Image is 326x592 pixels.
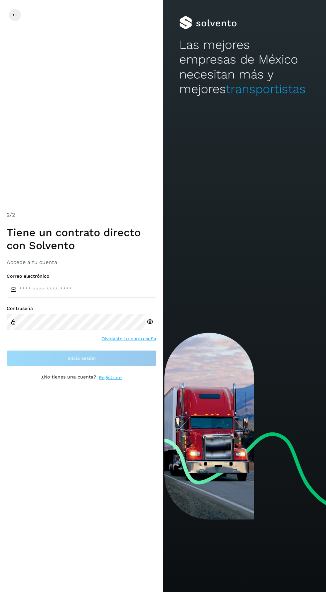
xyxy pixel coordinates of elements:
[7,226,156,252] h1: Tiene un contrato directo con Solvento
[101,335,156,342] a: Olvidaste tu contraseña
[7,211,156,219] div: /2
[7,212,10,218] span: 2
[7,273,156,279] label: Correo electrónico
[226,82,306,96] span: transportistas
[7,259,156,265] h3: Accede a tu cuenta
[179,38,310,97] h2: Las mejores empresas de México necesitan más y mejores
[7,306,156,311] label: Contraseña
[68,356,96,361] span: Inicia sesión
[7,350,156,366] button: Inicia sesión
[99,374,122,381] a: Regístrate
[41,374,96,381] p: ¿No tienes una cuenta?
